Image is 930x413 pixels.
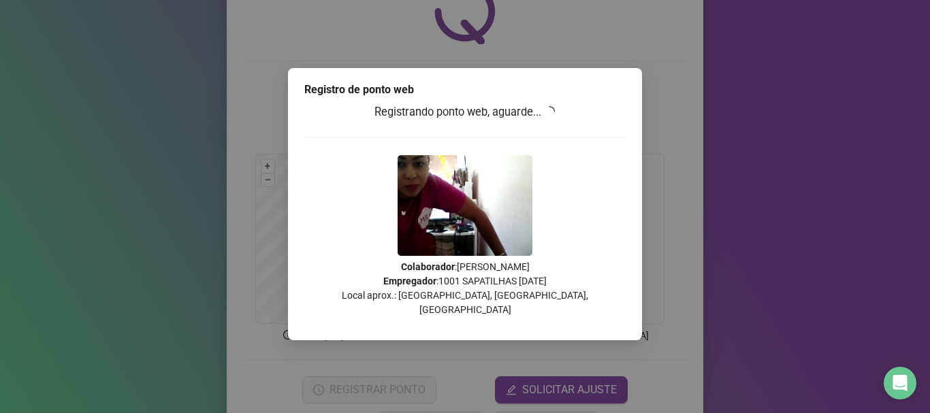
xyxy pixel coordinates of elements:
div: Open Intercom Messenger [884,367,916,399]
strong: Colaborador [401,261,455,272]
strong: Empregador [383,276,436,286]
div: Registro de ponto web [304,82,626,98]
h3: Registrando ponto web, aguarde... [304,103,626,121]
img: 2Q== [398,155,532,256]
span: loading [542,103,558,119]
p: : [PERSON_NAME] : 1001 SAPATILHAS [DATE] Local aprox.: [GEOGRAPHIC_DATA], [GEOGRAPHIC_DATA], [GEO... [304,260,626,317]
